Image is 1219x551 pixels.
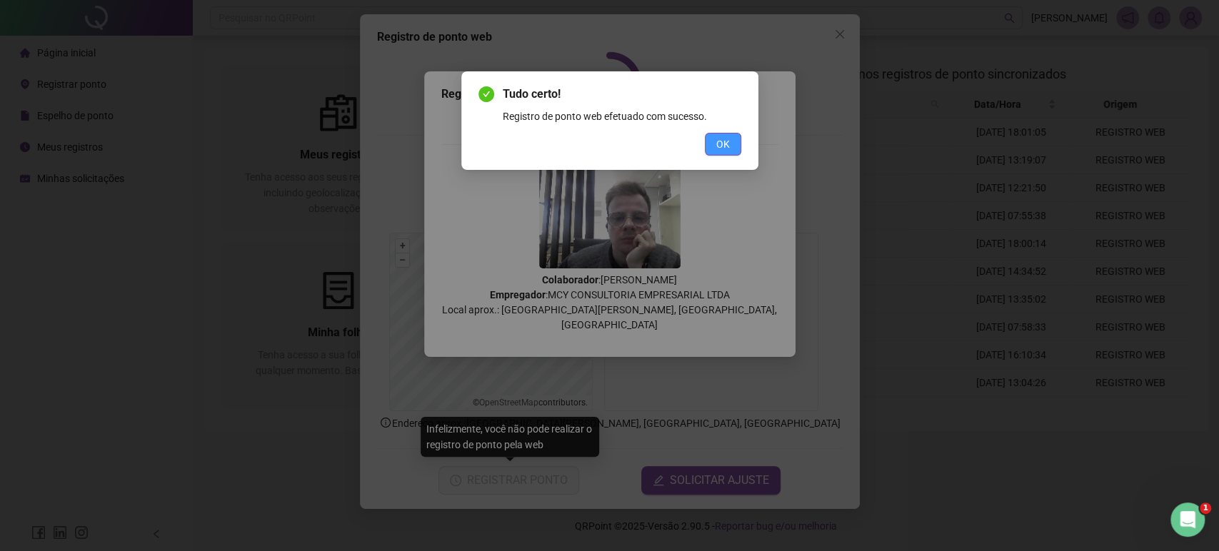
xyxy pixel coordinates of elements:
[1170,502,1205,537] iframe: Intercom live chat
[716,136,730,152] span: OK
[705,133,741,156] button: OK
[503,108,741,124] div: Registro de ponto web efetuado com sucesso.
[503,86,741,103] span: Tudo certo!
[1200,502,1211,514] span: 1
[478,86,494,102] span: check-circle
